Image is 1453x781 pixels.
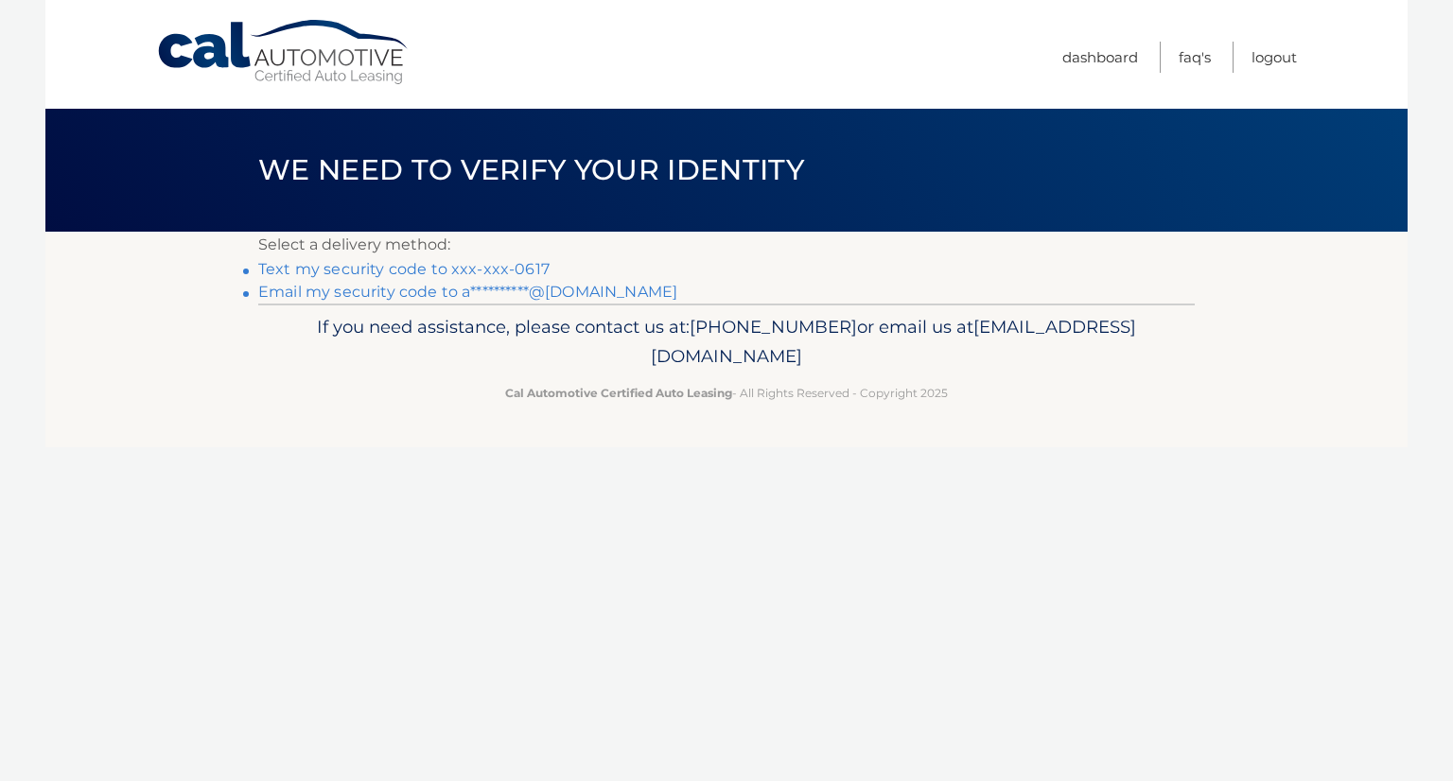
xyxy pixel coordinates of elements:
[271,312,1182,373] p: If you need assistance, please contact us at: or email us at
[258,152,804,187] span: We need to verify your identity
[1179,42,1211,73] a: FAQ's
[258,260,550,278] a: Text my security code to xxx-xxx-0617
[1252,42,1297,73] a: Logout
[505,386,732,400] strong: Cal Automotive Certified Auto Leasing
[690,316,857,338] span: [PHONE_NUMBER]
[1062,42,1138,73] a: Dashboard
[258,232,1195,258] p: Select a delivery method:
[156,19,411,86] a: Cal Automotive
[258,283,677,301] a: Email my security code to a**********@[DOMAIN_NAME]
[271,383,1182,403] p: - All Rights Reserved - Copyright 2025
